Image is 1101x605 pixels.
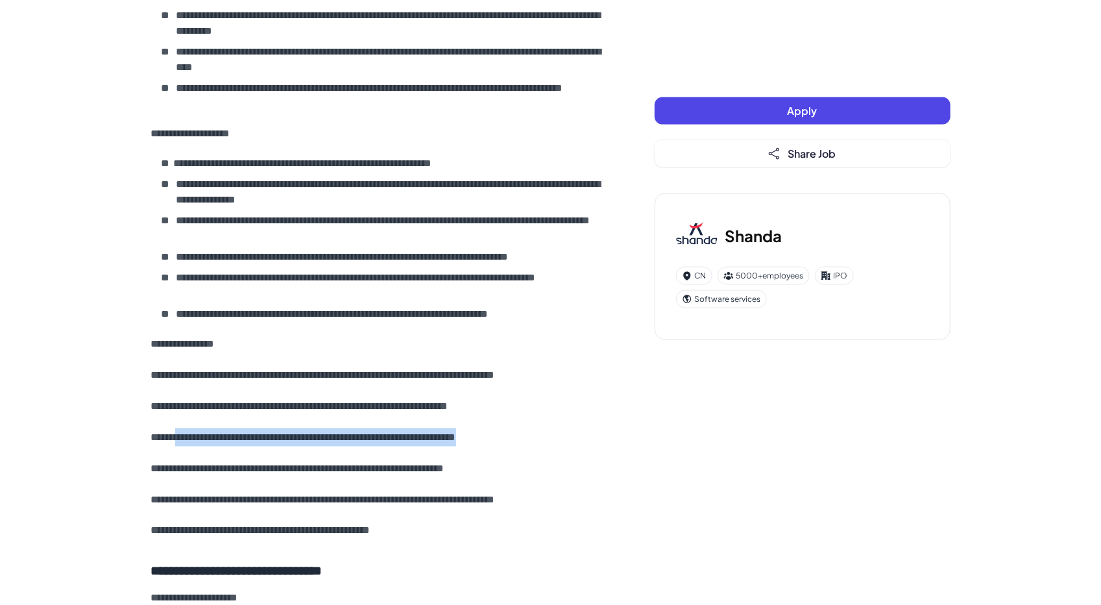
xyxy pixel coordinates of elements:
[676,267,712,285] div: CN
[725,224,782,247] h3: Shanda
[815,267,854,285] div: IPO
[788,104,817,117] span: Apply
[676,290,767,308] div: Software services
[788,147,836,160] span: Share Job
[655,97,950,125] button: Apply
[718,267,810,285] div: 5000+ employees
[676,215,718,256] img: Sh
[655,140,950,167] button: Share Job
